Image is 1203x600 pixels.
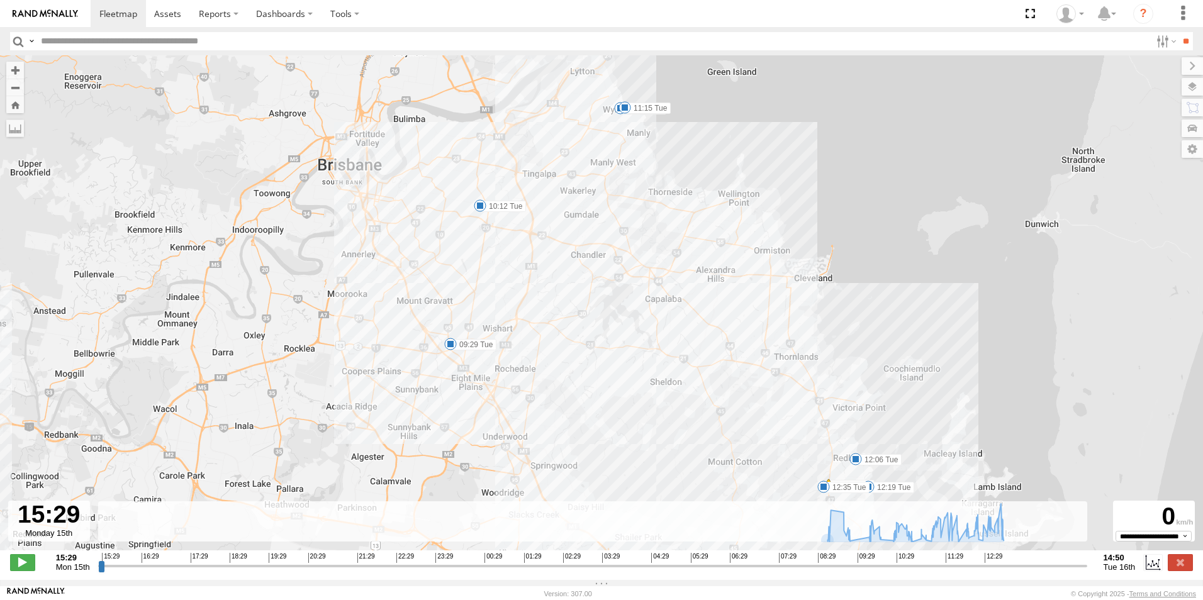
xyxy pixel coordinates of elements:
[868,482,914,493] label: 12:19 Tue
[563,553,581,563] span: 02:29
[396,553,414,563] span: 22:29
[524,553,542,563] span: 01:29
[1104,553,1136,562] strong: 14:50
[26,32,36,50] label: Search Query
[56,553,90,562] strong: 15:29
[818,553,836,563] span: 08:29
[269,553,286,563] span: 19:29
[856,454,902,465] label: 12:06 Tue
[56,562,90,572] span: Mon 15th Sep 2025
[450,339,496,350] label: 09:29 Tue
[308,553,326,563] span: 20:29
[779,553,797,563] span: 07:29
[102,553,120,563] span: 15:29
[985,553,1002,563] span: 12:29
[897,553,914,563] span: 10:29
[1168,554,1193,570] label: Close
[730,553,747,563] span: 06:29
[6,79,24,96] button: Zoom out
[1133,4,1153,24] i: ?
[10,554,35,570] label: Play/Stop
[142,553,159,563] span: 16:29
[1104,562,1136,572] span: Tue 16th Sep 2025
[1115,503,1193,531] div: 0
[480,201,526,212] label: 10:12 Tue
[625,103,671,114] label: 11:15 Tue
[357,553,375,563] span: 21:29
[484,553,502,563] span: 00:29
[7,587,65,600] a: Visit our Website
[602,553,620,563] span: 03:29
[1052,4,1088,23] div: Darren Ward
[435,553,453,563] span: 23:29
[1151,32,1178,50] label: Search Filter Options
[191,553,208,563] span: 17:29
[1182,140,1203,158] label: Map Settings
[6,62,24,79] button: Zoom in
[230,553,247,563] span: 18:29
[6,96,24,113] button: Zoom Home
[858,553,875,563] span: 09:29
[544,590,592,597] div: Version: 307.00
[6,119,24,137] label: Measure
[829,480,875,491] label: 12:26 Tue
[946,553,963,563] span: 11:29
[13,9,78,18] img: rand-logo.svg
[691,553,708,563] span: 05:29
[651,553,669,563] span: 04:29
[1071,590,1196,597] div: © Copyright 2025 -
[824,482,870,493] label: 12:35 Tue
[1129,590,1196,597] a: Terms and Conditions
